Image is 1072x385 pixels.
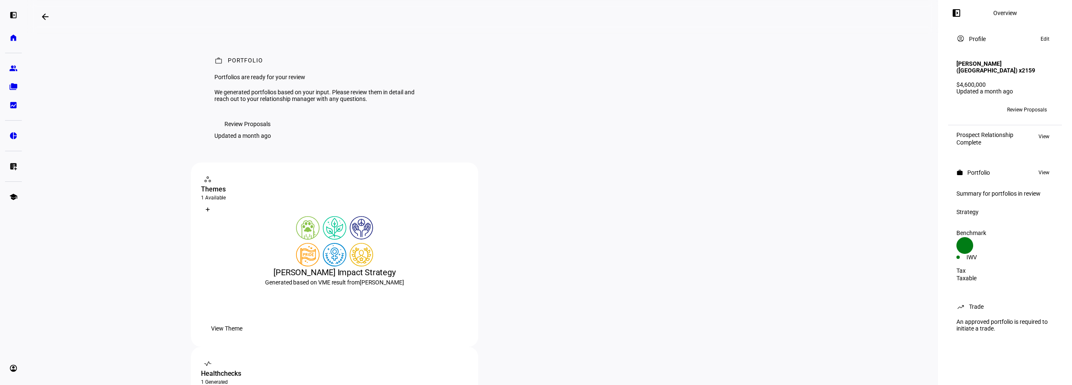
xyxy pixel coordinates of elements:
[204,359,212,368] mat-icon: vital_signs
[956,209,1054,215] div: Strategy
[1000,103,1054,116] button: Review Proposals
[323,216,346,240] img: climateChange.colored.svg
[224,116,271,132] span: Review Proposals
[951,8,961,18] mat-icon: left_panel_open
[1007,103,1047,116] span: Review Proposals
[214,132,271,139] div: Updated a month ago
[956,190,1054,197] div: Summary for portfolios in review
[9,101,18,109] eth-mat-symbol: bid_landscape
[323,243,346,266] img: womensRights.colored.svg
[214,89,420,102] div: We generated portfolios based on your input. Please review them in detail and reach out to your r...
[1036,34,1054,44] button: Edit
[956,302,1054,312] eth-panel-overview-card-header: Trade
[214,74,420,80] div: Portfolios are ready for your review
[350,243,373,266] img: corporateEthics.custom.svg
[956,230,1054,236] div: Benchmark
[214,116,281,132] button: Review Proposals
[9,364,18,372] eth-mat-symbol: account_circle
[951,315,1059,335] div: An approved portfolio is required to initiate a trade.
[956,169,963,176] mat-icon: work
[966,254,1005,261] div: IWV
[211,320,242,337] span: View Theme
[40,12,50,22] mat-icon: arrow_backwards
[201,320,253,337] button: View Theme
[1038,168,1049,178] span: View
[5,60,22,77] a: group
[967,169,990,176] div: Portfolio
[1041,34,1049,44] span: Edit
[5,97,22,114] a: bid_landscape
[969,303,984,310] div: Trade
[9,193,18,201] eth-mat-symbol: school
[993,10,1017,16] div: Overview
[9,83,18,91] eth-mat-symbol: folder_copy
[956,34,1054,44] eth-panel-overview-card-header: Profile
[296,216,320,240] img: animalWelfare.colored.svg
[296,243,320,266] img: lgbtqJustice.colored.svg
[350,216,373,240] img: humanRights.colored.svg
[201,369,468,379] div: Healthchecks
[9,162,18,171] eth-mat-symbol: list_alt_add
[956,275,1054,282] div: Taxable
[956,60,1054,74] h4: [PERSON_NAME] ([GEOGRAPHIC_DATA]) x2159
[228,57,263,65] div: Portfolio
[5,78,22,95] a: folder_copy
[956,81,1054,88] div: $4,600,000
[201,278,468,287] div: Generated based on VME result from
[201,266,468,278] div: [PERSON_NAME] Impact Strategy
[9,64,18,72] eth-mat-symbol: group
[1038,132,1049,142] span: View
[956,302,965,311] mat-icon: trending_up
[9,132,18,140] eth-mat-symbol: pie_chart
[1034,132,1054,142] button: View
[9,34,18,42] eth-mat-symbol: home
[5,29,22,46] a: home
[214,57,223,65] mat-icon: work
[360,279,404,286] span: [PERSON_NAME]
[956,267,1054,274] div: Tax
[956,139,1013,146] div: Complete
[5,127,22,144] a: pie_chart
[204,175,212,183] mat-icon: workspaces
[9,11,18,19] eth-mat-symbol: left_panel_open
[956,168,1054,178] eth-panel-overview-card-header: Portfolio
[201,184,468,194] div: Themes
[969,36,986,42] div: Profile
[1034,168,1054,178] button: View
[201,194,468,201] div: 1 Available
[956,88,1054,95] div: Updated a month ago
[956,34,965,43] mat-icon: account_circle
[956,132,1013,138] div: Prospect Relationship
